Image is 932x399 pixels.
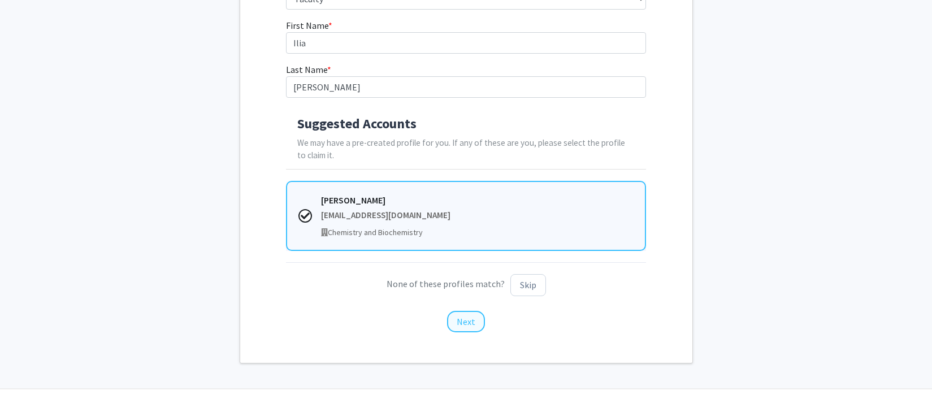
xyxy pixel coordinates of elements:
button: Next [447,311,485,332]
span: First Name [286,20,328,31]
div: [EMAIL_ADDRESS][DOMAIN_NAME] [321,209,634,222]
p: None of these profiles match? [286,274,646,296]
span: Chemistry and Biochemistry [328,227,423,237]
div: [PERSON_NAME] [321,193,634,207]
button: Skip [510,274,546,296]
p: We may have a pre-created profile for you. If any of these are you, please select the profile to ... [297,137,635,163]
iframe: Chat [8,348,48,391]
span: Last Name [286,64,327,75]
h4: Suggested Accounts [297,116,635,132]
